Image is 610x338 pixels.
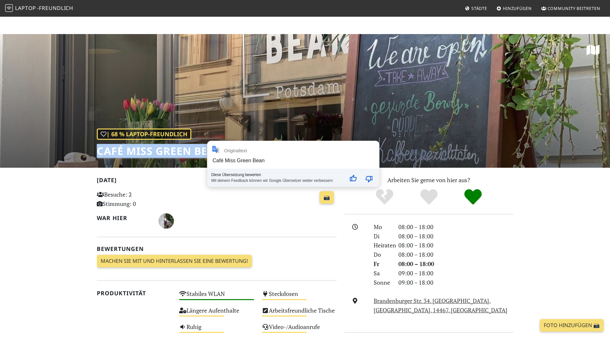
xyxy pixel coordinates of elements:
font: Arbeitsfreundliche Tische [269,307,335,314]
div: NEIN [362,188,407,206]
font: 08:00 – 18:00 [398,241,433,249]
font: Stimmung: 0 [103,200,136,208]
font: War hier [97,214,127,222]
font: Arbeiten Sie gerne von hier aus? [387,176,470,184]
font: Sa [374,269,380,277]
font: Bewertungen [97,245,144,253]
div: Originaltext [224,148,247,153]
font: 08:00 – 18:00 [398,223,433,231]
font: 09:00 – 18:00 [398,279,433,286]
font: 08:00 – 18:00 [398,232,433,240]
a: Foto hinzufügen 📸 [540,319,604,332]
font: Sonne [374,279,390,286]
span: chantal [159,217,174,224]
font: Machen Sie mit und hinterlassen Sie eine Bewertung! [101,257,248,264]
font: | 68 % Laptop-freundlich [106,130,187,138]
div: Café Miss Green Bean [213,158,265,163]
font: Café Miss Green Bean [97,144,223,158]
font: 09:00 – 18:00 [398,269,433,277]
font: Foto hinzufügen 📸 [544,322,600,329]
font: Mo [374,223,382,231]
font: 08:00 – 18:00 [398,251,433,258]
a: Machen Sie mit und hinterlassen Sie eine Bewertung! [97,255,252,267]
font: Video-/Audioanrufe [269,323,320,331]
font: [DATE] [97,176,117,184]
font: Di [374,232,379,240]
font: Do [374,251,381,258]
a: Brandenburger Str. 34, [GEOGRAPHIC_DATA], [GEOGRAPHIC_DATA], 14467, [GEOGRAPHIC_DATA] [374,297,507,314]
div: Mit deinem Feedback können wir Google Übersetzer weiter verbessern [211,177,343,183]
button: Schlechte Übersetzung [361,171,377,186]
font: 08:00 – 18:00 [398,260,434,268]
button: Gute Übersetzung [345,171,361,186]
font: 📸 [323,194,330,201]
div: Ja [407,188,451,206]
font: Heiraten [374,241,396,249]
a: 📸 [320,191,334,204]
font: Produktivität [97,289,146,297]
div: Diese Übersetzung bewerten [211,173,343,177]
font: Besuche: 2 [104,191,132,198]
font: Stabiles WLAN [187,290,225,298]
img: 3917-chantal.jpg [159,213,174,229]
font: Längere Aufenthalte [187,307,239,314]
font: Fr [374,260,379,268]
font: Steckdosen [269,290,298,298]
font: Ruhig [187,323,201,331]
div: Definitiv! [451,188,495,206]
